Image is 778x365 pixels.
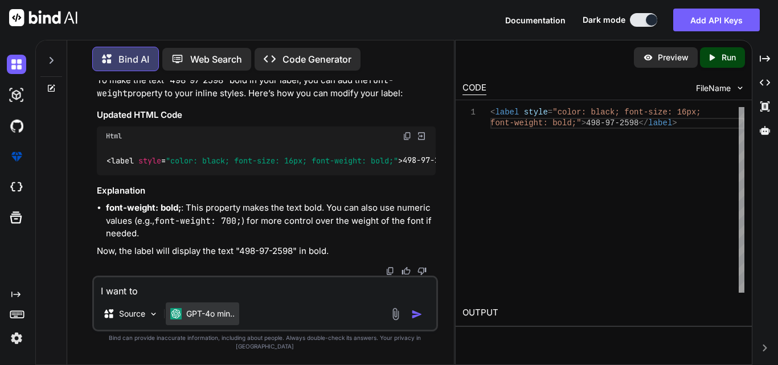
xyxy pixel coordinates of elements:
[106,154,490,166] code: 498-97-2598
[462,107,476,118] div: 1
[149,309,158,319] img: Pick Models
[403,132,412,141] img: copy
[548,108,552,117] span: =
[7,178,26,197] img: cloudideIcon
[722,52,736,63] p: Run
[106,132,122,141] span: Html
[643,52,653,63] img: preview
[658,52,689,63] p: Preview
[111,155,134,166] span: label
[505,15,566,25] span: Documentation
[190,52,242,66] p: Web Search
[92,334,438,351] p: Bind can provide inaccurate information, including about people. Always double-check its answers....
[7,85,26,105] img: darkAi-studio
[552,108,701,117] span: "color: black; font-size: 16px;
[638,118,648,128] span: </
[119,308,145,319] p: Source
[411,309,423,320] img: icon
[456,300,752,326] h2: OUTPUT
[386,266,395,276] img: copy
[94,277,436,298] textarea: I want to
[673,9,760,31] button: Add API Keys
[7,55,26,74] img: darkChat
[524,108,548,117] span: style
[186,308,235,319] p: GPT-4o min..
[154,215,241,227] code: font-weight: 700;
[7,329,26,348] img: settings
[505,14,566,26] button: Documentation
[495,108,519,117] span: label
[106,202,436,240] li: : This property makes the text bold. You can also use numeric values (e.g., ) for more control ov...
[97,245,436,258] p: Now, the label will display the text "498-97-2598" in bold.
[97,75,394,99] code: font-weight
[166,155,398,166] span: "color: black; font-size: 16px; font-weight: bold;"
[97,184,436,198] h3: Explanation
[586,118,638,128] span: 498-97-2598
[138,155,161,166] span: style
[106,202,181,213] strong: font-weight: bold;
[462,81,486,95] div: CODE
[170,308,182,319] img: GPT-4o mini
[97,74,436,100] p: To make the text "498-97-2598" bold in your label, you can add the property to your inline styles...
[417,266,427,276] img: dislike
[97,109,436,122] h3: Updated HTML Code
[282,52,351,66] p: Code Generator
[735,83,745,93] img: chevron down
[9,9,77,26] img: Bind AI
[583,14,625,26] span: Dark mode
[389,307,402,321] img: attachment
[107,155,403,166] span: < = >
[648,118,672,128] span: label
[402,266,411,276] img: like
[672,118,677,128] span: >
[118,52,149,66] p: Bind AI
[416,131,427,141] img: Open in Browser
[696,83,731,94] span: FileName
[490,118,582,128] span: font-weight: bold;"
[7,116,26,136] img: githubDark
[582,118,586,128] span: >
[490,108,495,117] span: <
[7,147,26,166] img: premium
